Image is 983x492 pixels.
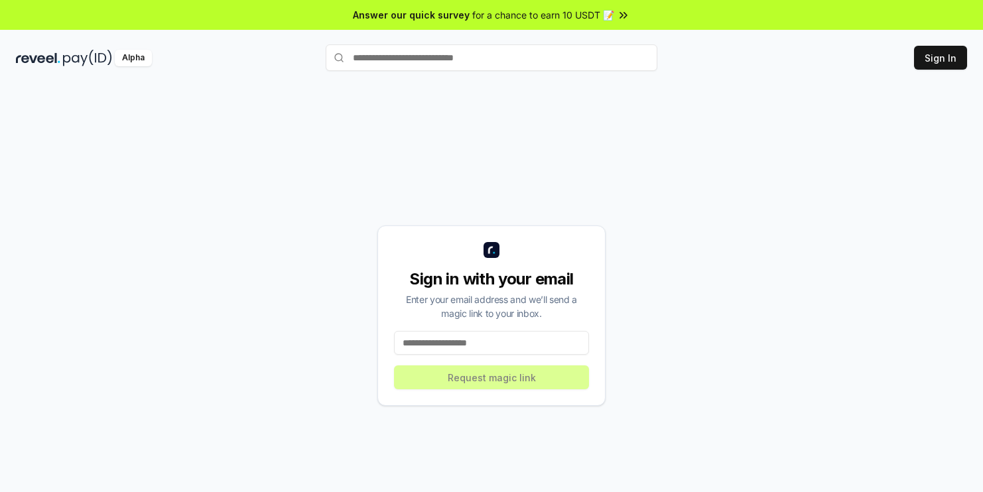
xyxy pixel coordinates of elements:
div: Alpha [115,50,152,66]
span: Answer our quick survey [353,8,470,22]
div: Enter your email address and we’ll send a magic link to your inbox. [394,292,589,320]
span: for a chance to earn 10 USDT 📝 [472,8,614,22]
img: pay_id [63,50,112,66]
img: logo_small [484,242,499,258]
div: Sign in with your email [394,269,589,290]
button: Sign In [914,46,967,70]
img: reveel_dark [16,50,60,66]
